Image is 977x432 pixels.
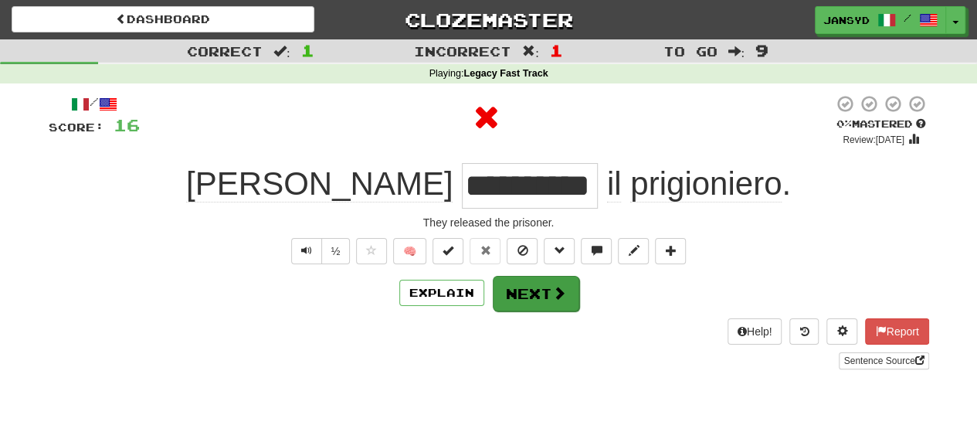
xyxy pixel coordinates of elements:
a: Dashboard [12,6,314,32]
div: Text-to-speech controls [288,238,351,264]
button: Favorite sentence (alt+f) [356,238,387,264]
span: 1 [550,41,563,60]
span: : [273,45,290,58]
button: Next [493,276,579,311]
button: Grammar (alt+g) [544,238,575,264]
button: Play sentence audio (ctl+space) [291,238,322,264]
a: Sentence Source [839,352,928,369]
button: Discuss sentence (alt+u) [581,238,612,264]
span: prigioniero [630,165,782,202]
button: Explain [399,280,484,306]
span: To go [663,43,717,59]
span: / [904,12,911,23]
span: JanSyd [823,13,870,27]
span: : [522,45,539,58]
small: Review: [DATE] [843,134,904,145]
button: Edit sentence (alt+d) [618,238,649,264]
span: [PERSON_NAME] [186,165,453,202]
button: Help! [728,318,782,345]
span: 16 [114,115,140,134]
button: ½ [321,238,351,264]
div: They released the prisoner. [49,215,929,230]
span: 0 % [836,117,852,130]
button: Round history (alt+y) [789,318,819,345]
div: / [49,94,140,114]
span: Score: [49,121,104,134]
button: Ignore sentence (alt+i) [507,238,538,264]
button: 🧠 [393,238,426,264]
a: JanSyd / [815,6,946,34]
span: : [728,45,745,58]
span: . [598,165,791,202]
button: Report [865,318,928,345]
span: Incorrect [414,43,511,59]
a: Clozemaster [338,6,640,33]
button: Set this sentence to 100% Mastered (alt+m) [433,238,463,264]
span: il [607,165,622,202]
span: 1 [301,41,314,60]
span: 9 [755,41,768,60]
button: Add to collection (alt+a) [655,238,686,264]
span: Correct [187,43,263,59]
div: Mastered [833,117,929,131]
strong: Legacy Fast Track [463,68,548,79]
button: Reset to 0% Mastered (alt+r) [470,238,500,264]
